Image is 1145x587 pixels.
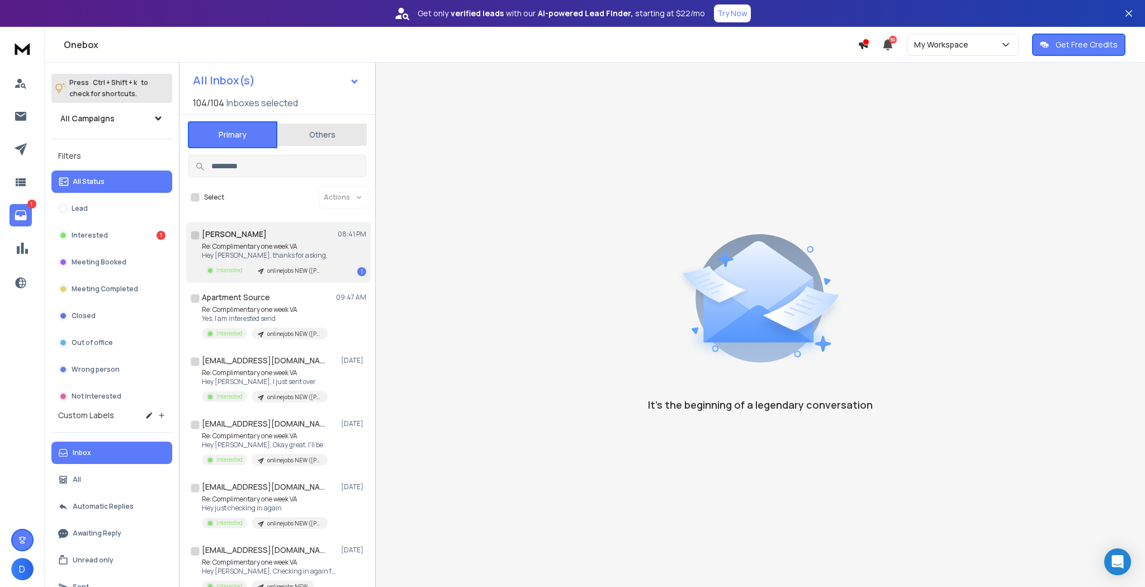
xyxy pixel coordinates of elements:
[336,293,366,302] p: 09:47 AM
[202,567,336,576] p: Hey [PERSON_NAME], Checking in again from
[202,314,328,323] p: Yes, I am interested send
[51,442,172,464] button: Inbox
[91,76,139,89] span: Ctrl + Shift + k
[58,410,114,421] h3: Custom Labels
[72,392,121,401] p: Not Interested
[184,69,368,92] button: All Inbox(s)
[202,368,328,377] p: Re: Complimentary one week VA
[51,358,172,381] button: Wrong person
[216,266,243,274] p: Interested
[202,377,328,386] p: Hey [PERSON_NAME], I just sent over
[216,456,243,464] p: Interested
[267,519,321,528] p: onlinejobs NEW ([PERSON_NAME] add to this one)
[914,39,973,50] p: My Workspace
[1104,548,1131,575] div: Open Intercom Messenger
[11,38,34,59] img: logo
[341,356,366,365] p: [DATE]
[51,332,172,354] button: Out of office
[51,224,172,247] button: Interested1
[202,242,328,251] p: Re: Complimentary one week VA
[1056,39,1118,50] p: Get Free Credits
[193,75,255,86] h1: All Inbox(s)
[69,77,148,100] p: Press to check for shortcuts.
[202,504,328,513] p: Hey just checking in again
[216,392,243,401] p: Interested
[202,441,328,449] p: Hey [PERSON_NAME], Okay great. I'll be
[204,193,224,202] label: Select
[51,251,172,273] button: Meeting Booked
[538,8,633,19] strong: AI-powered Lead Finder,
[451,8,504,19] strong: verified leads
[27,200,36,209] p: 1
[202,305,328,314] p: Re: Complimentary one week VA
[277,122,367,147] button: Others
[267,393,321,401] p: onlinejobs NEW ([PERSON_NAME] add to this one)
[51,495,172,518] button: Automatic Replies
[202,481,325,493] h1: [EMAIL_ADDRESS][DOMAIN_NAME]
[51,305,172,327] button: Closed
[51,278,172,300] button: Meeting Completed
[60,113,115,124] h1: All Campaigns
[51,197,172,220] button: Lead
[193,96,224,110] span: 104 / 104
[73,556,113,565] p: Unread only
[226,96,298,110] h3: Inboxes selected
[51,148,172,164] h3: Filters
[714,4,751,22] button: Try Now
[648,397,873,413] p: It’s the beginning of a legendary conversation
[72,338,113,347] p: Out of office
[202,229,267,240] h1: [PERSON_NAME]
[338,230,366,239] p: 08:41 PM
[202,292,270,303] h1: Apartment Source
[72,285,138,293] p: Meeting Completed
[72,365,120,374] p: Wrong person
[202,418,325,429] h1: [EMAIL_ADDRESS][DOMAIN_NAME]
[72,311,96,320] p: Closed
[717,8,747,19] p: Try Now
[11,558,34,580] button: D
[357,267,366,276] div: 1
[51,107,172,130] button: All Campaigns
[73,529,121,538] p: Awaiting Reply
[216,329,243,338] p: Interested
[72,204,88,213] p: Lead
[10,204,32,226] a: 1
[889,36,897,44] span: 50
[341,546,366,555] p: [DATE]
[73,177,105,186] p: All Status
[202,432,328,441] p: Re: Complimentary one week VA
[216,519,243,527] p: Interested
[341,482,366,491] p: [DATE]
[64,38,858,51] h1: Onebox
[72,231,108,240] p: Interested
[73,448,91,457] p: Inbox
[1032,34,1125,56] button: Get Free Credits
[51,549,172,571] button: Unread only
[51,468,172,491] button: All
[267,330,321,338] p: onlinejobs NEW ([PERSON_NAME] add to this one)
[51,385,172,408] button: Not Interested
[202,355,325,366] h1: [EMAIL_ADDRESS][DOMAIN_NAME]
[341,419,366,428] p: [DATE]
[72,258,126,267] p: Meeting Booked
[202,545,325,556] h1: [EMAIL_ADDRESS][DOMAIN_NAME]
[267,456,321,465] p: onlinejobs NEW ([PERSON_NAME] add to this one)
[418,8,705,19] p: Get only with our starting at $22/mo
[73,502,134,511] p: Automatic Replies
[267,267,321,275] p: onlinejobs NEW ([PERSON_NAME] add to this one)
[202,495,328,504] p: Re: Complimentary one week VA
[51,522,172,545] button: Awaiting Reply
[202,251,328,260] p: Hey [PERSON_NAME], thanks for asking.
[202,558,336,567] p: Re: Complimentary one week VA
[51,171,172,193] button: All Status
[157,231,165,240] div: 1
[73,475,81,484] p: All
[188,121,277,148] button: Primary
